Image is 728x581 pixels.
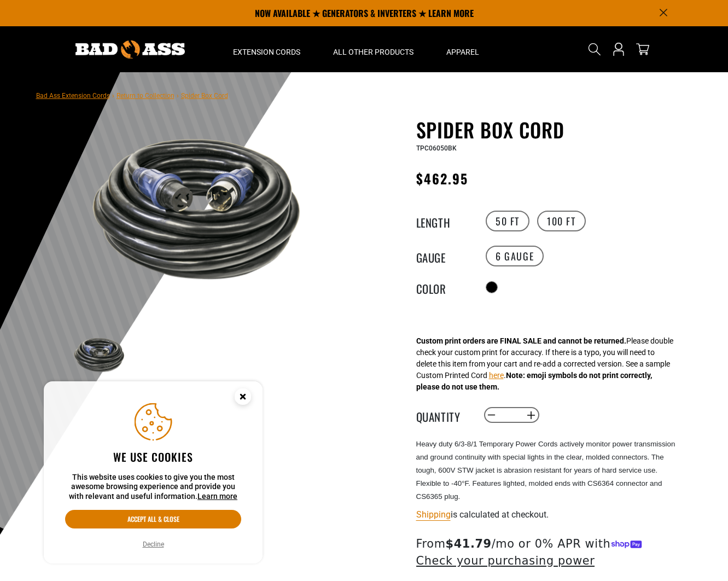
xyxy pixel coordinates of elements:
[112,92,114,100] span: ›
[416,169,469,188] span: $462.95
[416,335,673,393] div: Please double check your custom print for accuracy. If there is a typo, you will need to delete t...
[416,408,471,422] label: Quantity
[416,214,471,228] legend: Length
[586,40,603,58] summary: Search
[416,336,626,345] strong: Custom print orders are FINAL SALE and cannot be returned.
[416,440,675,501] span: Heavy duty 6/3-8/1 Temporary Power Cords actively monitor power transmission and ground continuit...
[333,47,413,57] span: All Other Products
[68,334,132,376] img: black
[416,144,457,152] span: TPC06050BK
[416,249,471,263] legend: Gauge
[139,539,167,550] button: Decline
[44,381,263,564] aside: Cookie Consent
[486,246,544,266] label: 6 Gauge
[36,92,110,100] a: Bad Ass Extension Cords
[537,211,586,231] label: 100 FT
[416,509,451,520] a: Shipping
[65,450,241,464] h2: We use cookies
[416,280,471,294] legend: Color
[68,120,332,296] img: black
[65,510,241,528] button: Accept all & close
[36,89,228,102] nav: breadcrumbs
[217,26,317,72] summary: Extension Cords
[430,26,496,72] summary: Apparel
[416,507,684,522] div: is calculated at checkout.
[446,47,479,57] span: Apparel
[177,92,179,100] span: ›
[416,118,684,141] h1: Spider Box Cord
[486,211,529,231] label: 50 FT
[117,92,174,100] a: Return to Collection
[317,26,430,72] summary: All Other Products
[197,492,237,501] a: Learn more
[233,47,300,57] span: Extension Cords
[65,473,241,502] p: This website uses cookies to give you the most awesome browsing experience and provide you with r...
[181,92,228,100] span: Spider Box Cord
[416,371,652,391] strong: Note: emoji symbols do not print correctly, please do not use them.
[489,370,504,381] button: here
[75,40,185,59] img: Bad Ass Extension Cords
